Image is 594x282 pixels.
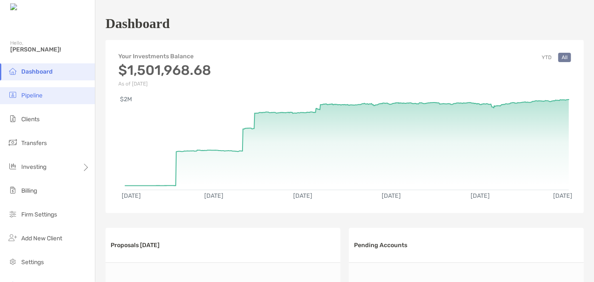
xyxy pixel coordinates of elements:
button: YTD [538,53,555,62]
span: Add New Client [21,235,62,242]
img: clients icon [8,114,18,124]
img: add_new_client icon [8,233,18,243]
text: [DATE] [122,192,141,199]
span: Firm Settings [21,211,57,218]
h3: Proposals [DATE] [111,242,160,249]
img: Zoe Logo [10,3,46,11]
span: Clients [21,116,40,123]
text: [DATE] [204,192,223,199]
img: pipeline icon [8,90,18,100]
text: [DATE] [293,192,312,199]
p: As of [DATE] [118,81,211,87]
span: [PERSON_NAME]! [10,46,90,53]
img: transfers icon [8,137,18,148]
h3: Pending Accounts [354,242,407,249]
img: firm-settings icon [8,209,18,219]
img: investing icon [8,161,18,171]
img: dashboard icon [8,66,18,76]
text: [DATE] [553,192,572,199]
text: [DATE] [471,192,490,199]
img: settings icon [8,256,18,267]
h1: Dashboard [106,16,170,31]
button: All [558,53,571,62]
span: Dashboard [21,68,53,75]
span: Billing [21,187,37,194]
text: $2M [120,96,132,103]
span: Investing [21,163,46,171]
h3: $1,501,968.68 [118,62,211,78]
h4: Your Investments Balance [118,53,211,60]
span: Transfers [21,140,47,147]
span: Settings [21,259,44,266]
img: billing icon [8,185,18,195]
text: [DATE] [382,192,401,199]
span: Pipeline [21,92,43,99]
